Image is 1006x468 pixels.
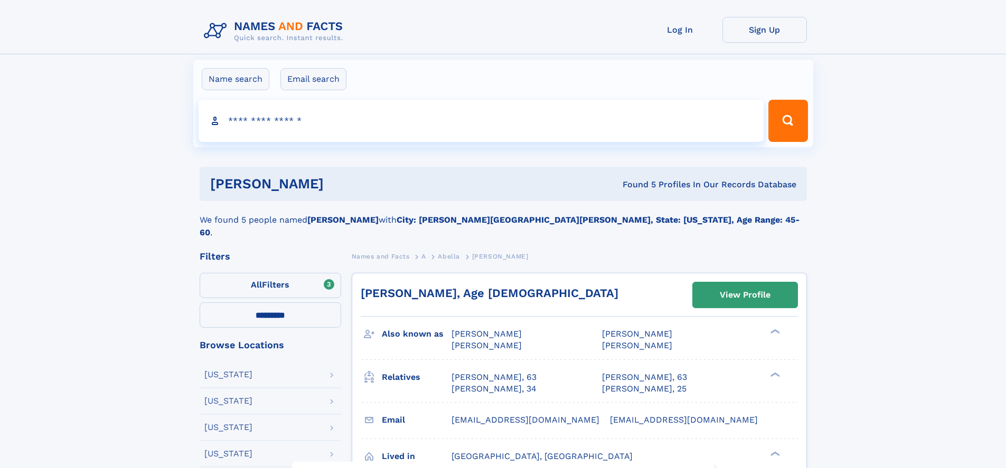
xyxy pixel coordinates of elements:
[610,415,758,425] span: [EMAIL_ADDRESS][DOMAIN_NAME]
[421,253,426,260] span: A
[768,100,807,142] button: Search Button
[421,250,426,263] a: A
[452,371,537,383] a: [PERSON_NAME], 63
[768,328,781,335] div: ❯
[204,397,252,405] div: [US_STATE]
[438,250,460,263] a: Abella
[200,252,341,261] div: Filters
[200,273,341,298] label: Filters
[438,253,460,260] span: Abella
[638,17,722,43] a: Log In
[210,177,473,190] h1: [PERSON_NAME]
[200,340,341,350] div: Browse Locations
[602,340,672,350] span: [PERSON_NAME]
[307,215,379,225] b: [PERSON_NAME]
[768,450,781,457] div: ❯
[200,201,807,239] div: We found 5 people named with .
[361,286,618,300] a: [PERSON_NAME], Age [DEMOGRAPHIC_DATA]
[251,280,262,290] span: All
[280,68,346,90] label: Email search
[382,368,452,386] h3: Relatives
[352,250,410,263] a: Names and Facts
[204,423,252,432] div: [US_STATE]
[602,383,687,395] a: [PERSON_NAME], 25
[602,371,687,383] a: [PERSON_NAME], 63
[452,329,522,339] span: [PERSON_NAME]
[472,253,529,260] span: [PERSON_NAME]
[720,283,770,307] div: View Profile
[602,329,672,339] span: [PERSON_NAME]
[452,451,633,461] span: [GEOGRAPHIC_DATA], [GEOGRAPHIC_DATA]
[452,340,522,350] span: [PERSON_NAME]
[473,179,796,190] div: Found 5 Profiles In Our Records Database
[382,447,452,465] h3: Lived in
[768,371,781,378] div: ❯
[693,282,797,308] a: View Profile
[204,370,252,379] div: [US_STATE]
[722,17,807,43] a: Sign Up
[382,411,452,429] h3: Email
[452,383,537,395] a: [PERSON_NAME], 34
[204,450,252,458] div: [US_STATE]
[382,325,452,343] h3: Also known as
[199,100,764,142] input: search input
[200,17,352,45] img: Logo Names and Facts
[200,215,800,237] b: City: [PERSON_NAME][GEOGRAPHIC_DATA][PERSON_NAME], State: [US_STATE], Age Range: 45-60
[202,68,269,90] label: Name search
[452,415,599,425] span: [EMAIL_ADDRESS][DOMAIN_NAME]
